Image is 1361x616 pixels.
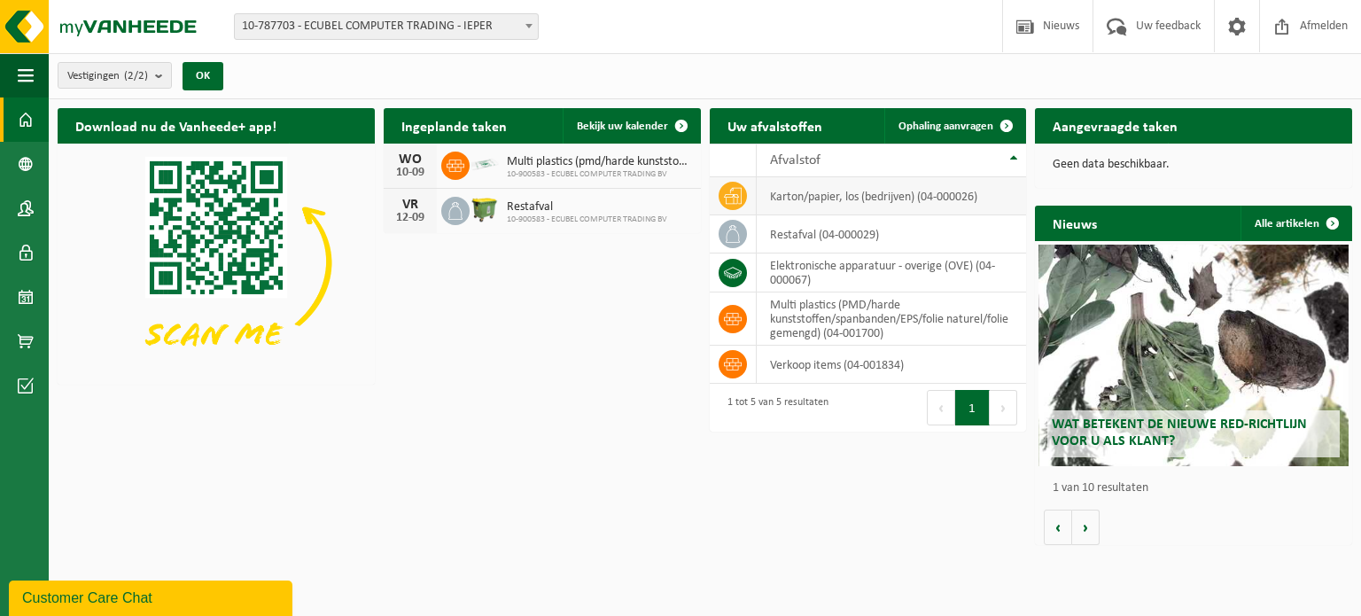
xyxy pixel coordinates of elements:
div: 10-09 [393,167,428,179]
span: Multi plastics (pmd/harde kunststoffen/spanbanden/eps/folie naturel/folie gemeng... [507,155,692,169]
img: LP-SK-00500-LPE-16 [470,149,500,179]
button: Vestigingen(2/2) [58,62,172,89]
div: VR [393,198,428,212]
button: Vorige [1044,510,1072,545]
span: Ophaling aanvragen [898,121,993,132]
div: 1 tot 5 van 5 resultaten [719,388,828,427]
div: WO [393,152,428,167]
button: OK [183,62,223,90]
p: 1 van 10 resultaten [1053,482,1343,495]
h2: Aangevraagde taken [1035,108,1195,143]
button: Previous [927,390,955,425]
a: Wat betekent de nieuwe RED-richtlijn voor u als klant? [1038,245,1349,466]
span: Bekijk uw kalender [577,121,668,132]
h2: Uw afvalstoffen [710,108,840,143]
span: 10-900583 - ECUBEL COMPUTER TRADING BV [507,169,692,180]
count: (2/2) [124,70,148,82]
span: 10-900583 - ECUBEL COMPUTER TRADING BV [507,214,667,225]
td: verkoop items (04-001834) [757,346,1027,384]
span: Vestigingen [67,63,148,90]
img: WB-1100-HPE-GN-50 [470,194,500,224]
h2: Ingeplande taken [384,108,525,143]
a: Bekijk uw kalender [563,108,699,144]
td: elektronische apparatuur - overige (OVE) (04-000067) [757,253,1027,292]
td: karton/papier, los (bedrijven) (04-000026) [757,177,1027,215]
button: Volgende [1072,510,1100,545]
a: Alle artikelen [1240,206,1350,241]
td: restafval (04-000029) [757,215,1027,253]
iframe: chat widget [9,577,296,616]
td: multi plastics (PMD/harde kunststoffen/spanbanden/EPS/folie naturel/folie gemengd) (04-001700) [757,292,1027,346]
span: Restafval [507,200,667,214]
div: 12-09 [393,212,428,224]
h2: Nieuws [1035,206,1115,240]
h2: Download nu de Vanheede+ app! [58,108,294,143]
p: Geen data beschikbaar. [1053,159,1334,171]
img: Download de VHEPlus App [58,144,375,381]
button: Next [990,390,1017,425]
button: 1 [955,390,990,425]
span: 10-787703 - ECUBEL COMPUTER TRADING - IEPER [235,14,538,39]
span: 10-787703 - ECUBEL COMPUTER TRADING - IEPER [234,13,539,40]
span: Wat betekent de nieuwe RED-richtlijn voor u als klant? [1052,417,1307,448]
a: Ophaling aanvragen [884,108,1024,144]
span: Afvalstof [770,153,820,168]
